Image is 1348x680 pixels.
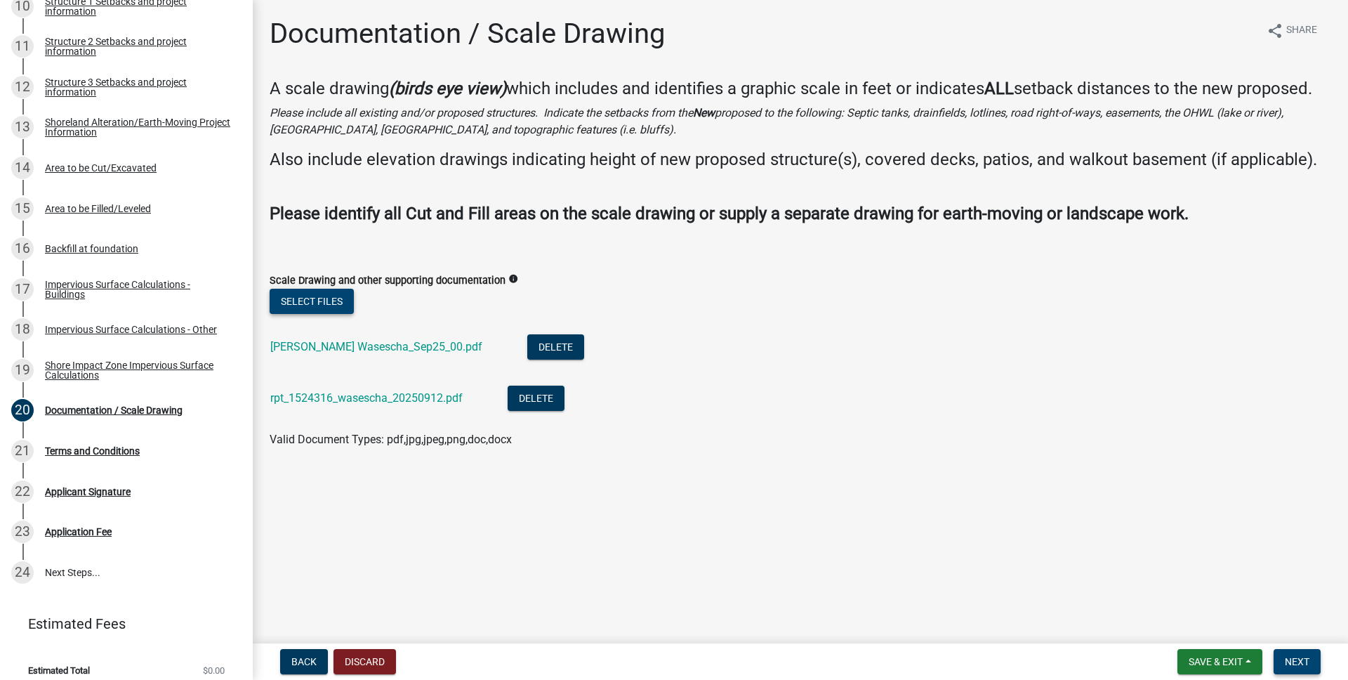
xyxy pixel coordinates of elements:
[527,341,584,355] wm-modal-confirm: Delete Document
[45,527,112,537] div: Application Fee
[270,276,505,286] label: Scale Drawing and other supporting documentation
[11,521,34,543] div: 23
[45,163,157,173] div: Area to be Cut/Excavated
[508,393,564,406] wm-modal-confirm: Delete Document
[45,280,230,299] div: Impervious Surface Calculations - Buildings
[45,77,230,97] div: Structure 3 Setbacks and project information
[1286,22,1317,39] span: Share
[270,433,512,446] span: Valid Document Types: pdf,jpg,jpeg,png,doc,docx
[45,37,230,56] div: Structure 2 Setbacks and project information
[45,325,217,334] div: Impervious Surface Calculations - Other
[11,116,34,138] div: 13
[11,278,34,301] div: 17
[291,656,317,667] span: Back
[508,386,564,411] button: Delete
[45,360,230,380] div: Shore Impact Zone Impervious Surface Calculations
[11,610,230,638] a: Estimated Fees
[45,446,140,456] div: Terms and Conditions
[11,318,34,341] div: 18
[1255,17,1328,44] button: shareShare
[11,561,34,584] div: 24
[45,244,138,254] div: Backfill at foundation
[270,340,482,353] a: [PERSON_NAME] Wasescha_Sep25_00.pdf
[1177,649,1262,674] button: Save & Exit
[270,204,1189,223] strong: Please identify all Cut and Fill areas on the scale drawing or supply a separate drawing for eart...
[11,399,34,421] div: 20
[270,17,665,51] h1: Documentation / Scale Drawing
[693,106,715,119] strong: New
[527,334,584,360] button: Delete
[270,391,463,405] a: rpt_1524316_wasescha_20250912.pdf
[984,79,1014,98] strong: ALL
[270,79,1331,99] h4: A scale drawing which includes and identifies a graphic scale in feet or indicates setback distan...
[11,440,34,462] div: 21
[270,289,354,314] button: Select files
[11,237,34,260] div: 16
[11,359,34,381] div: 19
[45,117,230,137] div: Shoreland Alteration/Earth-Moving Project Information
[270,150,1331,170] h4: Also include elevation drawings indicating height of new proposed structure(s), covered decks, pa...
[11,197,34,220] div: 15
[508,274,518,284] i: info
[45,405,183,415] div: Documentation / Scale Drawing
[45,204,151,214] div: Area to be Filled/Leveled
[280,649,328,674] button: Back
[28,666,90,675] span: Estimated Total
[1274,649,1321,674] button: Next
[1285,656,1309,667] span: Next
[11,76,34,98] div: 12
[45,487,131,497] div: Applicant Signature
[1189,656,1243,667] span: Save & Exit
[333,649,396,674] button: Discard
[203,666,225,675] span: $0.00
[11,480,34,503] div: 22
[389,79,506,98] strong: (birds eye view)
[1267,22,1283,39] i: share
[270,106,1283,136] i: Please include all existing and/or proposed structures. Indicate the setbacks from the proposed t...
[11,157,34,179] div: 14
[11,35,34,58] div: 11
